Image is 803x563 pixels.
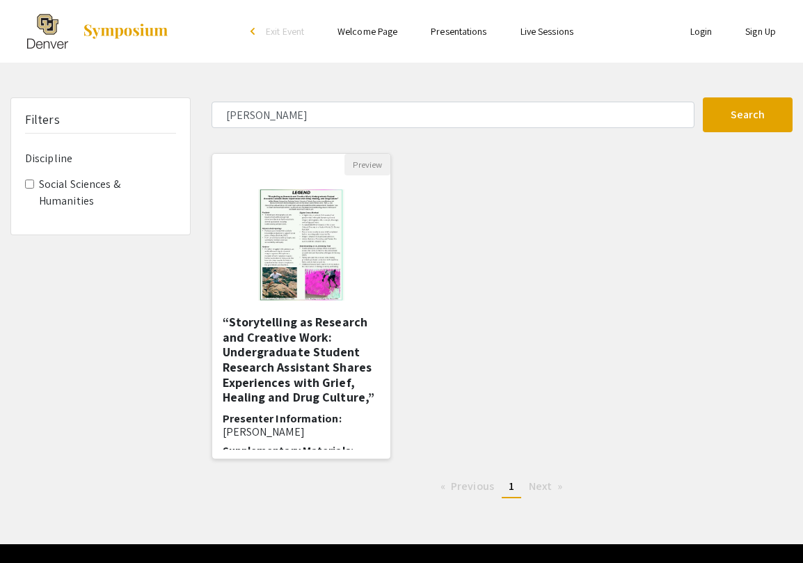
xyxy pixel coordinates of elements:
[509,479,514,493] span: 1
[223,315,380,405] h5: “Storytelling as Research and Creative Work: Undergraduate Student Research Assistant Shares Expe...
[25,152,176,165] h6: Discipline
[10,500,59,553] iframe: Chat
[27,14,68,49] img: The 2025 Research and Creative Activities Symposium (RaCAS)
[212,476,793,498] ul: Pagination
[251,27,259,35] div: arrow_back_ios
[39,176,176,209] label: Social Sciences & Humanities
[431,25,486,38] a: Presentations
[223,425,305,439] span: [PERSON_NAME]
[244,175,358,315] img: <p><span style="color: rgb(33, 33, 33);">“Storytelling as Research and Creative Work: Undergradua...
[529,479,552,493] span: Next
[337,25,397,38] a: Welcome Page
[223,412,380,438] h6: Presenter Information:
[10,14,169,49] a: The 2025 Research and Creative Activities Symposium (RaCAS)
[266,25,304,38] span: Exit Event
[25,112,60,127] h5: Filters
[690,25,713,38] a: Login
[82,23,169,40] img: Symposium by ForagerOne
[344,154,390,175] button: Preview
[212,102,694,128] input: Search Keyword(s) Or Author(s)
[223,443,353,458] span: Supplementary Materials:
[451,479,494,493] span: Previous
[212,153,391,459] div: Open Presentation <p><span style="color: rgb(33, 33, 33);">“Storytelling as Research and Creative...
[745,25,776,38] a: Sign Up
[520,25,573,38] a: Live Sessions
[703,97,793,132] button: Search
